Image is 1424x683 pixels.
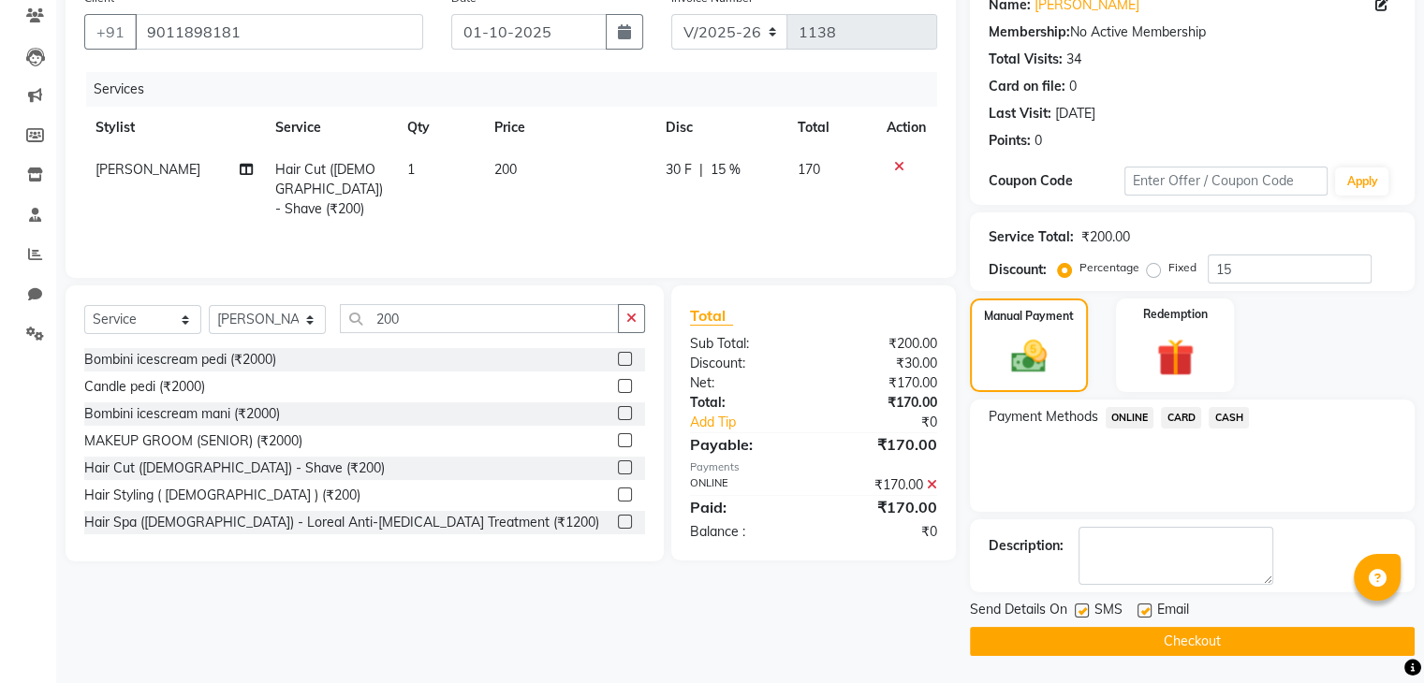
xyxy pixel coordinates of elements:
div: Sub Total: [676,334,814,354]
div: Services [86,72,951,107]
label: Percentage [1079,259,1139,276]
span: 15 % [711,160,741,180]
button: Checkout [970,627,1415,656]
div: ₹200.00 [1081,227,1130,247]
th: Total [786,107,875,149]
span: Hair Cut ([DEMOGRAPHIC_DATA]) - Shave (₹200) [275,161,383,217]
div: Hair Spa ([DEMOGRAPHIC_DATA]) - Loreal Anti-[MEDICAL_DATA] Treatment (₹1200) [84,513,599,532]
span: [PERSON_NAME] [95,161,200,178]
div: Payable: [676,433,814,456]
div: ₹170.00 [814,393,951,413]
span: CARD [1161,407,1201,429]
a: Add Tip [676,413,836,432]
label: Manual Payment [984,308,1074,325]
div: Bombini icescream mani (₹2000) [84,404,280,424]
label: Fixed [1168,259,1196,276]
div: Total Visits: [989,50,1063,69]
div: ₹170.00 [814,433,951,456]
div: ₹200.00 [814,334,951,354]
div: Balance : [676,522,814,542]
div: Discount: [989,260,1047,280]
div: 0 [1035,131,1042,151]
span: | [699,160,703,180]
div: Total: [676,393,814,413]
div: Coupon Code [989,171,1124,191]
div: Service Total: [989,227,1074,247]
input: Enter Offer / Coupon Code [1124,167,1329,196]
th: Disc [654,107,786,149]
th: Service [264,107,396,149]
span: Payment Methods [989,407,1098,427]
div: ₹0 [836,413,950,432]
div: No Active Membership [989,22,1396,42]
span: Send Details On [970,600,1067,623]
span: 1 [407,161,415,178]
div: Net: [676,373,814,393]
div: Candle pedi (₹2000) [84,377,205,397]
th: Qty [396,107,484,149]
input: Search or Scan [340,304,619,333]
th: Stylist [84,107,264,149]
span: SMS [1094,600,1123,623]
div: ₹170.00 [814,373,951,393]
div: ₹30.00 [814,354,951,373]
span: ONLINE [1106,407,1154,429]
div: Membership: [989,22,1070,42]
div: Description: [989,536,1064,556]
div: Card on file: [989,77,1065,96]
button: +91 [84,14,137,50]
span: Total [690,306,733,326]
img: _cash.svg [1000,336,1058,377]
div: Discount: [676,354,814,373]
div: ONLINE [676,475,814,495]
div: Last Visit: [989,104,1051,124]
button: Apply [1335,167,1388,196]
div: Payments [690,459,937,475]
label: Redemption [1143,306,1208,323]
div: ₹0 [814,522,951,542]
span: 170 [798,161,820,178]
span: CASH [1209,407,1249,429]
span: 200 [494,161,517,178]
div: Points: [989,131,1031,151]
input: Search by Name/Mobile/Email/Code [135,14,423,50]
div: Bombini icescream pedi (₹2000) [84,350,276,370]
div: MAKEUP GROOM (SENIOR) (₹2000) [84,431,302,451]
div: 0 [1069,77,1077,96]
div: [DATE] [1055,104,1095,124]
th: Price [483,107,653,149]
span: 30 F [666,160,692,180]
div: Hair Styling ( [DEMOGRAPHIC_DATA] ) (₹200) [84,486,360,505]
div: ₹170.00 [814,475,951,495]
div: ₹170.00 [814,496,951,518]
span: Email [1157,600,1189,623]
th: Action [875,107,937,149]
div: 34 [1066,50,1081,69]
img: _gift.svg [1145,334,1206,381]
div: Paid: [676,496,814,518]
div: Hair Cut ([DEMOGRAPHIC_DATA]) - Shave (₹200) [84,458,385,478]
